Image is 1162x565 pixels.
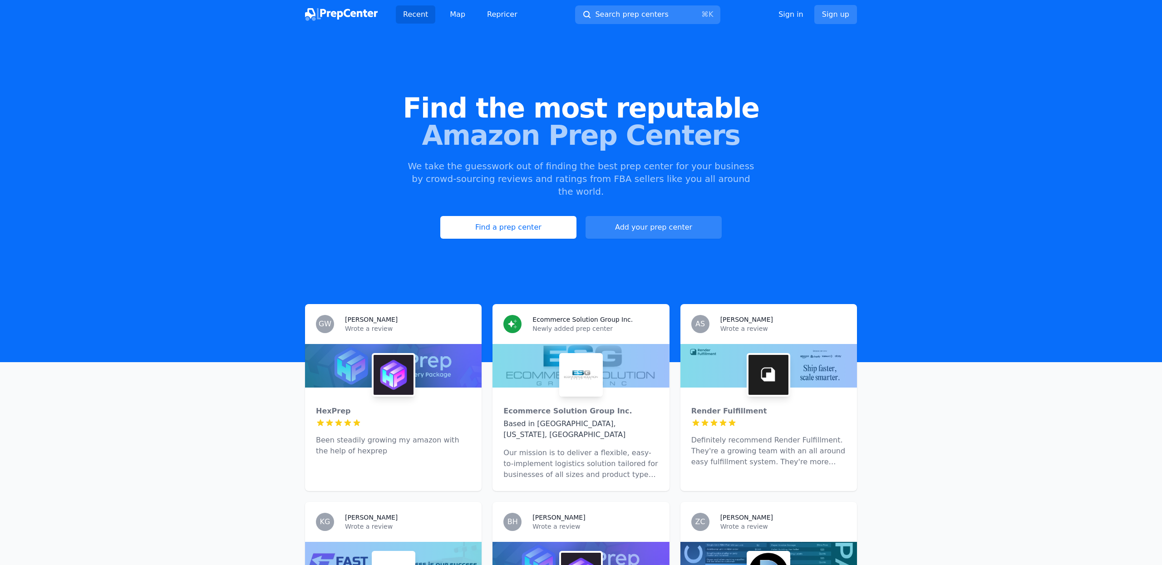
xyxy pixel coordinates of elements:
[316,406,471,417] div: HexPrep
[532,324,658,333] p: Newly added prep center
[695,518,705,526] span: ZC
[345,513,398,522] h3: [PERSON_NAME]
[15,94,1147,122] span: Find the most reputable
[720,522,846,531] p: Wrote a review
[561,355,601,395] img: Ecommerce Solution Group Inc.
[778,9,803,20] a: Sign in
[443,5,473,24] a: Map
[503,447,658,480] p: Our mission is to deliver a flexible, easy-to-implement logistics solution tailored for businesse...
[532,315,633,324] h3: Ecommerce Solution Group Inc.
[320,518,330,526] span: KG
[532,513,585,522] h3: [PERSON_NAME]
[720,324,846,333] p: Wrote a review
[709,10,714,19] kbd: K
[305,8,378,21] img: PrepCenter
[595,9,668,20] span: Search prep centers
[503,418,658,440] div: Based in [GEOGRAPHIC_DATA], [US_STATE], [GEOGRAPHIC_DATA]
[345,315,398,324] h3: [PERSON_NAME]
[15,122,1147,149] span: Amazon Prep Centers
[748,355,788,395] img: Render Fulfillment
[691,406,846,417] div: Render Fulfillment
[305,304,482,491] a: GW[PERSON_NAME]Wrote a reviewHexPrepHexPrepBeen steadily growing my amazon with the help of hexprep
[720,513,773,522] h3: [PERSON_NAME]
[316,435,471,457] p: Been steadily growing my amazon with the help of hexprep
[440,216,576,239] a: Find a prep center
[374,355,414,395] img: HexPrep
[345,522,471,531] p: Wrote a review
[503,406,658,417] div: Ecommerce Solution Group Inc.
[814,5,857,24] a: Sign up
[507,518,518,526] span: BH
[695,320,705,328] span: AS
[691,435,846,467] p: Definitely recommend Render Fulfillment. They're a growing team with an all around easy fulfillme...
[319,320,331,328] span: GW
[407,160,755,198] p: We take the guesswork out of finding the best prep center for your business by crowd-sourcing rev...
[345,324,471,333] p: Wrote a review
[492,304,669,491] a: Ecommerce Solution Group Inc.Newly added prep centerEcommerce Solution Group Inc.Ecommerce Soluti...
[680,304,857,491] a: AS[PERSON_NAME]Wrote a reviewRender FulfillmentRender FulfillmentDefinitely recommend Render Fulf...
[532,522,658,531] p: Wrote a review
[586,216,722,239] a: Add your prep center
[720,315,773,324] h3: [PERSON_NAME]
[480,5,525,24] a: Repricer
[701,10,709,19] kbd: ⌘
[396,5,435,24] a: Recent
[575,5,720,24] button: Search prep centers⌘K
